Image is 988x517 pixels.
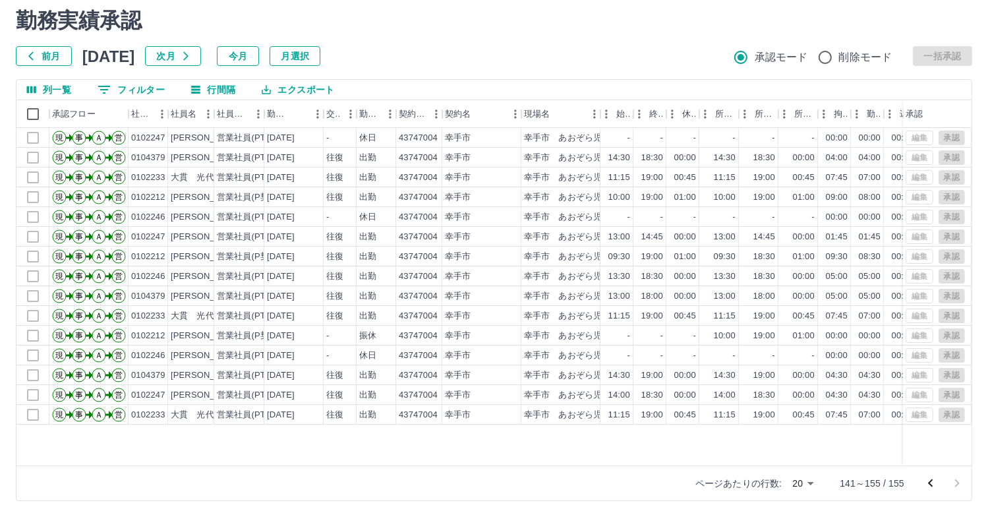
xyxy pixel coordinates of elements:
div: 00:00 [892,171,914,184]
div: 承認フロー [49,100,129,128]
text: 事 [75,232,83,241]
div: 休日 [359,211,376,224]
button: ソート [289,105,308,123]
div: 08:30 [859,251,881,263]
div: 00:45 [793,310,815,322]
div: 00:00 [892,310,914,322]
div: 勤務区分 [359,100,380,128]
div: 0102233 [131,310,165,322]
div: 07:45 [826,310,848,322]
div: 出勤 [359,231,376,243]
div: [PERSON_NAME] [171,152,243,164]
div: - [693,330,696,342]
div: 11:15 [608,171,630,184]
div: 09:00 [826,191,848,204]
div: 所定開始 [715,100,736,128]
div: 契約名 [445,100,471,128]
text: 現 [55,133,63,142]
div: 05:00 [859,270,881,283]
div: 幸手市 あおぞら児童クラブ [524,132,637,144]
div: [DATE] [267,231,295,243]
div: 19:00 [641,251,663,263]
div: 43747004 [399,310,438,322]
div: 営業社員(PT契約) [217,310,286,322]
div: 05:00 [859,290,881,303]
div: - [733,211,736,224]
div: 出勤 [359,171,376,184]
div: 00:00 [674,290,696,303]
div: 終業 [649,100,664,128]
div: 11:15 [714,310,736,322]
text: 営 [115,212,123,222]
button: 前月 [16,46,72,66]
div: 幸手市 あおぞら児童クラブ [524,310,637,322]
div: 07:00 [859,310,881,322]
div: 幸手市 あおぞら児童クラブ [524,330,637,342]
div: 出勤 [359,290,376,303]
button: メニュー [152,104,172,124]
div: 00:00 [793,231,815,243]
div: - [627,132,630,144]
div: 0102246 [131,211,165,224]
div: 0102247 [131,132,165,144]
div: 01:00 [674,251,696,263]
div: 契約コード [396,100,442,128]
div: - [733,132,736,144]
div: [PERSON_NAME] [171,191,243,204]
div: 幸手市 [445,290,471,303]
button: メニュー [585,104,604,124]
div: 往復 [326,290,343,303]
div: - [627,211,630,224]
text: 営 [115,153,123,162]
div: [PERSON_NAME] [171,132,243,144]
div: 交通費 [326,100,341,128]
div: 往復 [326,251,343,263]
div: 19:00 [641,191,663,204]
button: メニュー [198,104,218,124]
button: エクスポート [251,80,345,100]
div: 幸手市 [445,132,471,144]
div: 13:00 [608,290,630,303]
text: Ａ [95,232,103,241]
div: 往復 [326,152,343,164]
text: 現 [55,252,63,261]
text: 事 [75,252,83,261]
div: - [326,132,329,144]
div: 休日 [359,132,376,144]
div: 営業社員(P契約) [217,330,281,342]
div: 13:00 [714,231,736,243]
div: 幸手市 あおぞら児童クラブ [524,290,637,303]
div: [DATE] [267,132,295,144]
div: 往復 [326,191,343,204]
text: 現 [55,173,63,182]
text: 現 [55,291,63,301]
div: - [660,132,663,144]
div: - [326,211,329,224]
text: 営 [115,311,123,320]
div: 営業社員(PT契約) [217,270,286,283]
text: Ａ [95,291,103,301]
div: 幸手市 あおぞら児童クラブ [524,171,637,184]
text: 現 [55,193,63,202]
div: 00:00 [793,152,815,164]
div: 社員名 [168,100,214,128]
button: メニュー [426,104,446,124]
div: - [627,330,630,342]
div: 承認 [906,100,923,128]
div: 出勤 [359,152,376,164]
div: 所定終業 [755,100,776,128]
div: 18:30 [753,270,775,283]
div: 00:00 [892,191,914,204]
div: 00:00 [859,211,881,224]
div: 往復 [326,231,343,243]
div: 幸手市 [445,310,471,322]
div: 18:00 [641,290,663,303]
div: 43747004 [399,290,438,303]
div: 00:00 [793,270,815,283]
button: フィルター表示 [87,80,175,100]
text: Ａ [95,153,103,162]
div: 勤務区分 [357,100,396,128]
div: 幸手市 あおぞら児童クラブ [524,152,637,164]
div: 07:00 [859,171,881,184]
div: 43747004 [399,330,438,342]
